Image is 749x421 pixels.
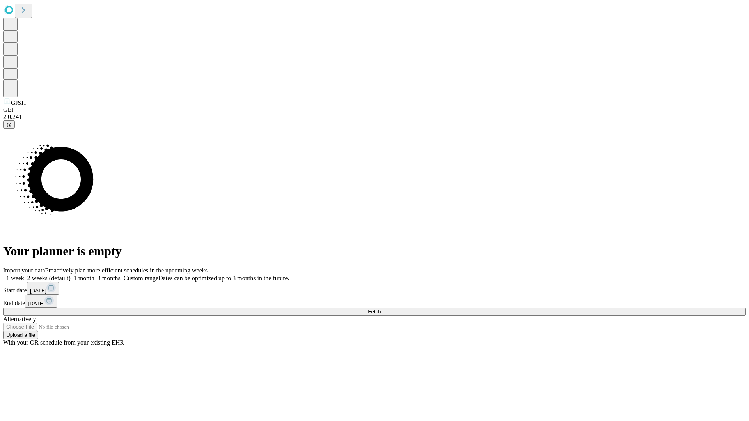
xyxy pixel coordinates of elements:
span: Fetch [368,309,381,315]
span: 2 weeks (default) [27,275,71,281]
span: Proactively plan more efficient schedules in the upcoming weeks. [45,267,209,274]
button: [DATE] [25,295,57,308]
span: Custom range [124,275,158,281]
button: [DATE] [27,282,59,295]
span: Alternatively [3,316,36,322]
span: 3 months [98,275,121,281]
span: [DATE] [30,288,46,294]
span: 1 month [74,275,94,281]
span: @ [6,122,12,127]
button: Upload a file [3,331,38,339]
div: GEI [3,106,746,113]
div: 2.0.241 [3,113,746,120]
span: With your OR schedule from your existing EHR [3,339,124,346]
span: Dates can be optimized up to 3 months in the future. [158,275,289,281]
span: [DATE] [28,301,44,306]
div: Start date [3,282,746,295]
span: GJSH [11,99,26,106]
button: Fetch [3,308,746,316]
div: End date [3,295,746,308]
span: 1 week [6,275,24,281]
button: @ [3,120,15,129]
h1: Your planner is empty [3,244,746,258]
span: Import your data [3,267,45,274]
